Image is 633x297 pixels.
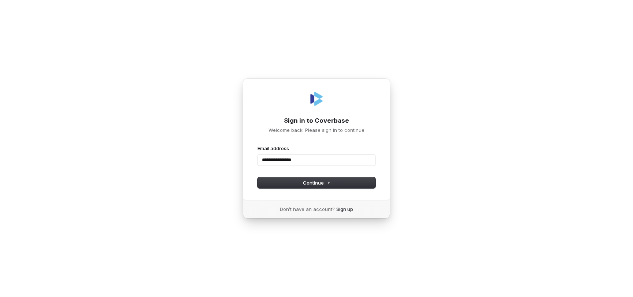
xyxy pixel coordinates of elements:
a: Sign up [336,206,353,212]
span: Don’t have an account? [280,206,335,212]
p: Welcome back! Please sign in to continue [258,127,375,133]
label: Email address [258,145,289,152]
h1: Sign in to Coverbase [258,116,375,125]
button: Continue [258,177,375,188]
span: Continue [303,179,330,186]
img: Coverbase [308,90,325,108]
